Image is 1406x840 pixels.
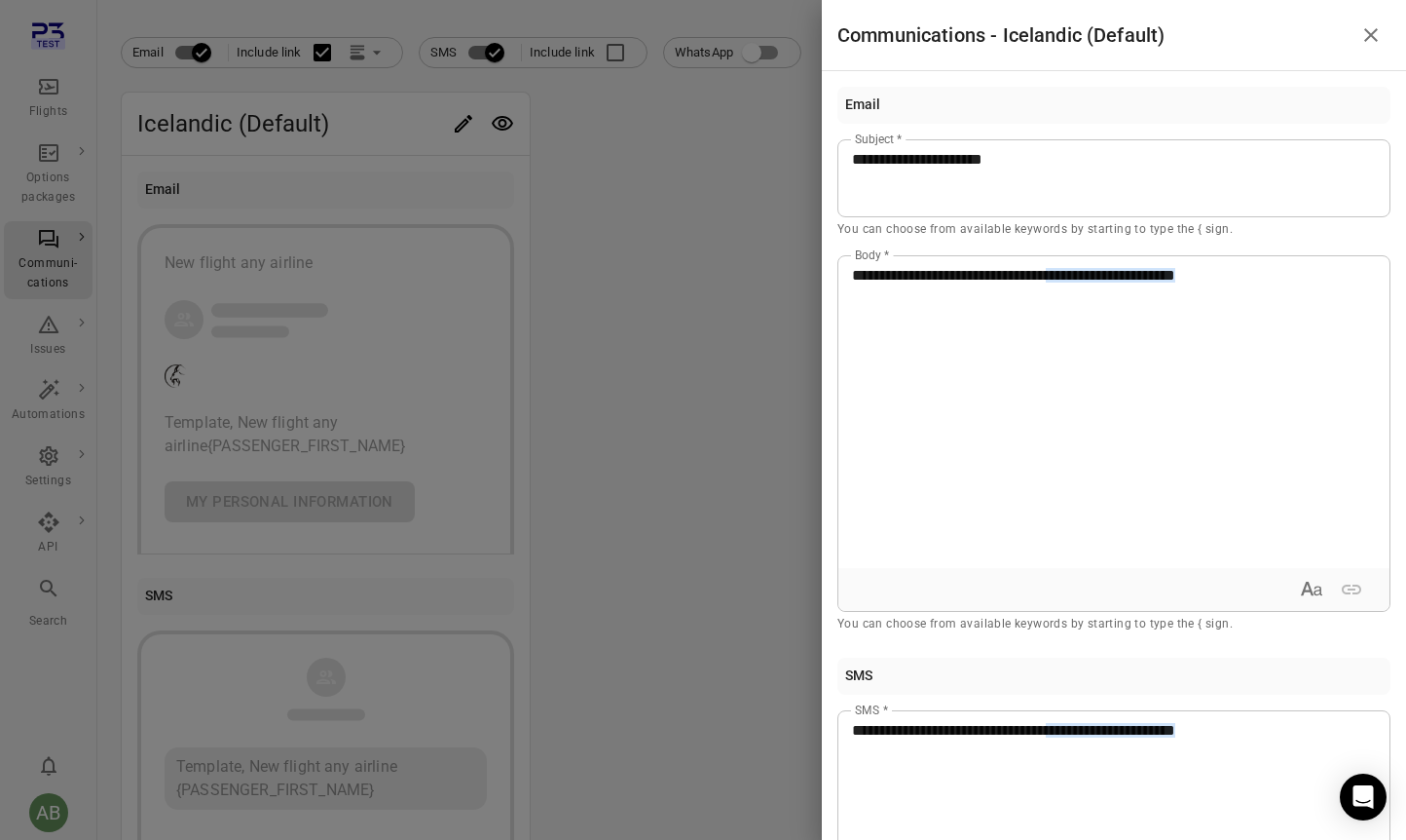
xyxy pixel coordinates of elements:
div: SMS [845,666,872,687]
h1: Communications - Icelandic (Default) [837,19,1165,51]
p: You can choose from available keywords by starting to type the { sign. [837,220,1390,240]
p: You can choose from available keywords by starting to type the { sign. [837,615,1390,634]
button: Expand text format [1293,571,1330,608]
button: Close drawer [1351,16,1390,55]
div: Rich text formatting [1289,567,1374,612]
div: Open Intercom Messenger [1340,774,1387,821]
div: Email [845,95,881,116]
